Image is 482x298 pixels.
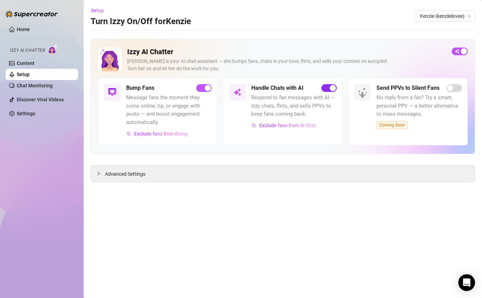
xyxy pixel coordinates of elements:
span: Respond to fan messages with AI — Izzy chats, flirts, and sells PPVs to keep fans coming back. [251,94,337,118]
img: svg%3e [127,131,131,136]
a: Setup [17,72,30,77]
div: Open Intercom Messenger [458,274,475,291]
a: Content [17,60,35,66]
img: svg%3e [108,88,116,96]
span: Message fans the moment they come online, tip, or engage with posts — and boost engagement automa... [126,94,212,126]
span: team [467,14,471,18]
button: Setup [91,5,109,16]
span: Izzy AI Chatter [10,47,45,54]
h5: Bump Fans [126,84,154,92]
div: collapsed [97,170,105,177]
span: Exclude fans from Bump [134,131,188,137]
img: logo-BBDzfeDw.svg [6,10,58,17]
img: Izzy AI Chatter [98,48,122,71]
span: Setup [91,8,104,13]
a: Chat Monitoring [17,83,53,88]
img: silent-fans-ppv-o-N6Mmdf.svg [358,88,369,99]
div: [PERSON_NAME] is your AI chat assistant — she bumps fans, chats in your tone, flirts, and sells y... [127,58,446,72]
h2: Izzy AI Chatter [127,48,446,56]
span: collapsed [97,172,101,176]
span: Kenzie (kenziielovee) [420,11,471,21]
h3: Turn Izzy On/Off for Kenzie [91,16,191,27]
img: svg%3e [233,88,242,96]
span: Coming Soon [376,121,408,129]
h5: Handle Chats with AI [251,84,304,92]
span: No reply from a fan? Try a smart, personal PPV — a better alternative to mass messages. [376,94,462,118]
button: Exclude fans from Bump [126,128,188,139]
a: Discover Viral Videos [17,97,64,102]
button: Exclude fans from AI Chat [251,120,316,131]
img: AI Chatter [48,44,59,54]
a: Settings [17,111,35,116]
a: Home [17,27,30,32]
span: Advanced Settings [105,170,145,178]
img: svg%3e [252,123,257,128]
span: Exclude fans from AI Chat [259,123,316,128]
h5: Send PPVs to Silent Fans [376,84,439,92]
